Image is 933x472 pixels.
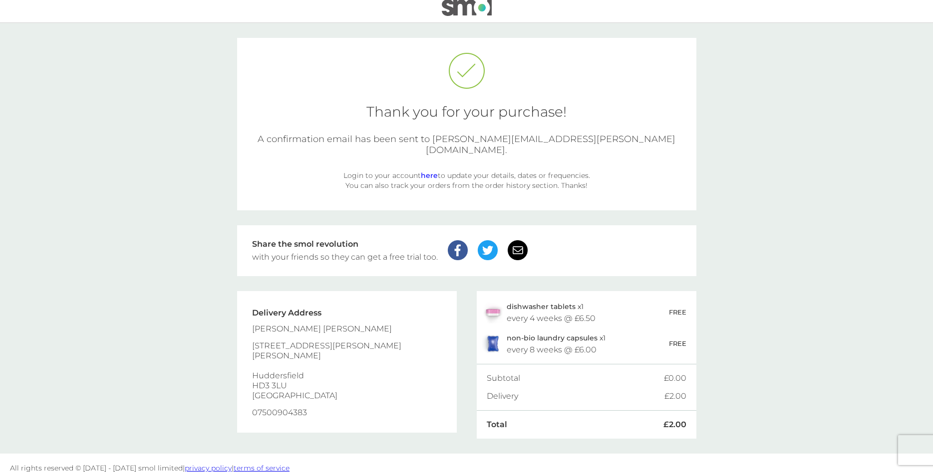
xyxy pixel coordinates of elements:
p: FREE [669,338,686,349]
div: £0.00 [664,374,686,382]
div: Share the smol revolution [252,240,438,248]
div: every 8 weeks @ £6.00 [507,346,597,354]
span: non-bio laundry capsules [507,333,598,342]
div: Delivery Address [252,309,442,317]
p: FREE [669,307,686,317]
div: Subtotal [487,374,664,382]
img: facebook.png [448,240,468,260]
img: email.png [508,240,528,260]
div: Login to your account to update your details, dates or frequencies. You can also track your order... [342,170,592,190]
a: here [421,171,438,180]
div: [STREET_ADDRESS][PERSON_NAME][PERSON_NAME] Huddersfield HD3 3LU [GEOGRAPHIC_DATA] [252,341,442,401]
div: £2.00 [663,421,686,429]
div: Total [487,421,663,429]
div: Thank you for your purchase! [252,105,681,119]
div: A confirmation email has been sent to [PERSON_NAME][EMAIL_ADDRESS][PERSON_NAME][DOMAIN_NAME]. [252,134,681,156]
p: x 1 [507,303,584,311]
div: every 4 weeks @ £6.50 [507,315,596,322]
p: x 1 [507,334,606,342]
div: 07500904383 [252,408,442,418]
div: £2.00 [664,392,686,400]
span: dishwasher tablets [507,302,576,311]
div: Delivery [487,392,664,400]
img: twitter.png [478,240,498,260]
div: [PERSON_NAME] [PERSON_NAME] [252,324,442,334]
div: with your friends so they can get a free trial too. [252,253,438,261]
